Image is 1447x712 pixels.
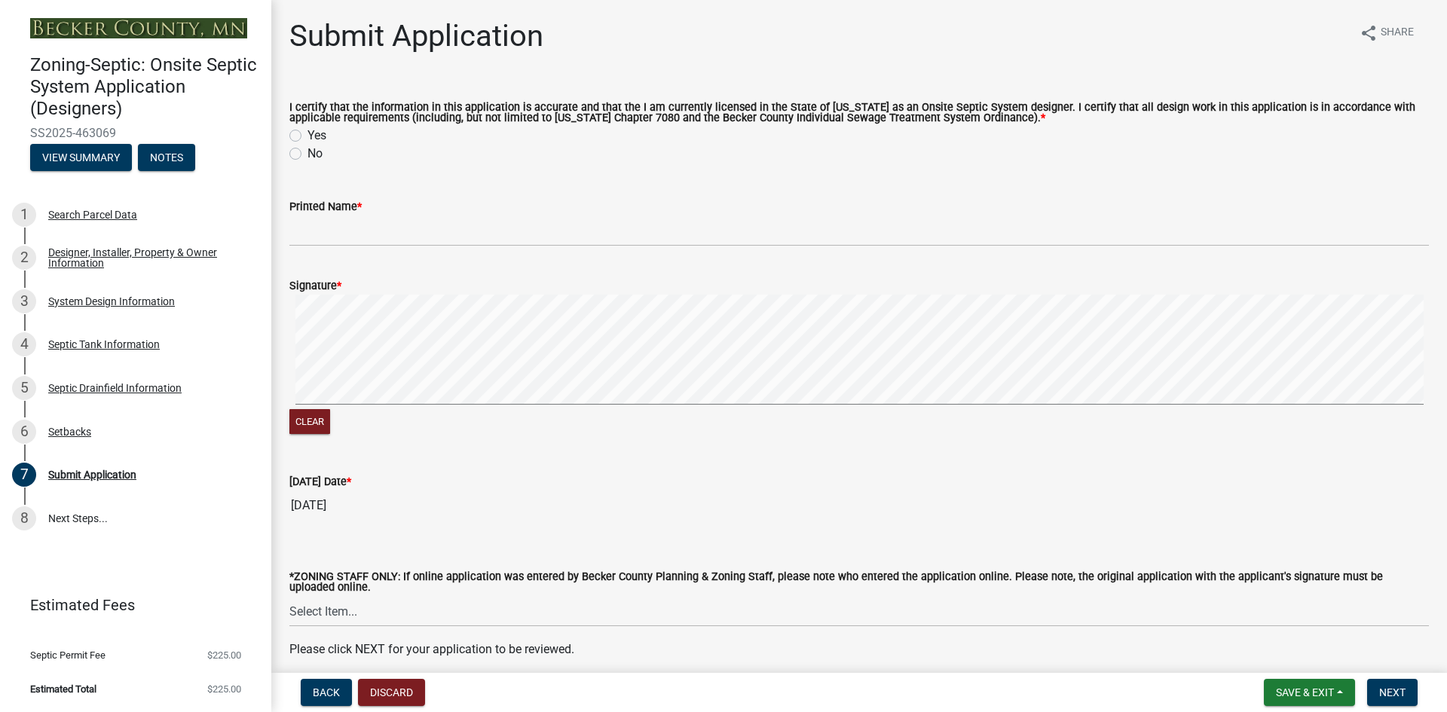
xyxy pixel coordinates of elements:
[12,590,247,620] a: Estimated Fees
[48,383,182,393] div: Septic Drainfield Information
[289,640,1429,659] p: Please click NEXT for your application to be reviewed.
[12,332,36,356] div: 4
[1348,18,1426,47] button: shareShare
[48,247,247,268] div: Designer, Installer, Property & Owner Information
[307,145,323,163] label: No
[289,477,351,487] label: [DATE] Date
[289,572,1429,594] label: *ZONING STAFF ONLY: If online application was entered by Becker County Planning & Zoning Staff, p...
[48,339,160,350] div: Septic Tank Information
[12,506,36,530] div: 8
[313,686,340,698] span: Back
[30,684,96,694] span: Estimated Total
[207,684,241,694] span: $225.00
[289,409,330,434] button: Clear
[1276,686,1334,698] span: Save & Exit
[48,426,91,437] div: Setbacks
[138,152,195,164] wm-modal-confirm: Notes
[30,126,241,140] span: SS2025-463069
[1367,679,1418,706] button: Next
[12,289,36,313] div: 3
[12,376,36,400] div: 5
[289,202,362,212] label: Printed Name
[12,246,36,270] div: 2
[289,18,543,54] h1: Submit Application
[48,469,136,480] div: Submit Application
[289,281,341,292] label: Signature
[289,102,1429,124] label: I certify that the information in this application is accurate and that the I am currently licens...
[1381,24,1414,42] span: Share
[12,463,36,487] div: 7
[30,54,259,119] h4: Zoning-Septic: Onsite Septic System Application (Designers)
[307,127,326,145] label: Yes
[358,679,425,706] button: Discard
[30,144,132,171] button: View Summary
[1264,679,1355,706] button: Save & Exit
[48,296,175,307] div: System Design Information
[12,420,36,444] div: 6
[1379,686,1406,698] span: Next
[30,18,247,38] img: Becker County, Minnesota
[301,679,352,706] button: Back
[138,144,195,171] button: Notes
[48,209,137,220] div: Search Parcel Data
[207,650,241,660] span: $225.00
[30,650,106,660] span: Septic Permit Fee
[1360,24,1378,42] i: share
[30,152,132,164] wm-modal-confirm: Summary
[12,203,36,227] div: 1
